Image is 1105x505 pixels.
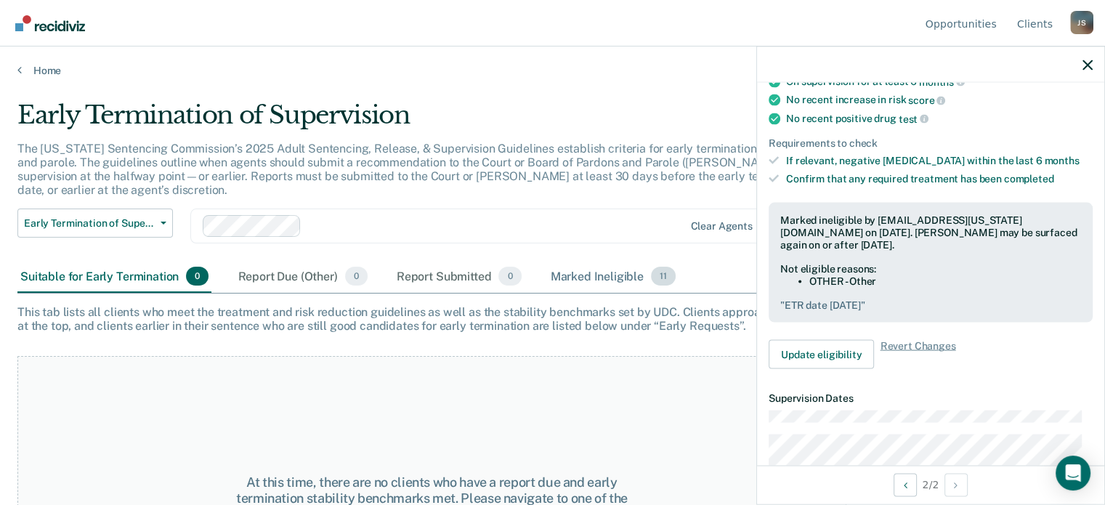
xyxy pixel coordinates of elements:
[1070,11,1093,34] button: Profile dropdown button
[651,267,676,286] span: 11
[548,261,679,293] div: Marked Ineligible
[235,261,370,293] div: Report Due (Other)
[186,267,209,286] span: 0
[17,64,1088,77] a: Home
[17,100,846,142] div: Early Termination of Supervision
[1070,11,1093,34] div: J S
[24,217,155,230] span: Early Termination of Supervision
[769,340,874,369] button: Update eligibility
[1044,155,1079,166] span: months
[769,392,1093,405] dt: Supervision Dates
[1004,173,1054,185] span: completed
[498,267,521,286] span: 0
[690,220,752,233] div: Clear agents
[880,340,955,369] span: Revert Changes
[757,465,1104,504] div: 2 / 2
[786,112,1093,125] div: No recent positive drug
[944,473,968,496] button: Next Opportunity
[17,261,211,293] div: Suitable for Early Termination
[1056,456,1090,490] div: Open Intercom Messenger
[780,214,1081,250] div: Marked ineligible by [EMAIL_ADDRESS][US_STATE][DOMAIN_NAME] on [DATE]. [PERSON_NAME] may be surfa...
[786,155,1093,167] div: If relevant, negative [MEDICAL_DATA] within the last 6
[769,137,1093,149] div: Requirements to check
[15,15,85,31] img: Recidiviz
[17,305,1088,333] div: This tab lists all clients who meet the treatment and risk reduction guidelines as well as the st...
[780,299,1081,311] pre: " ETR date [DATE] "
[36,460,496,473] div: [PERSON_NAME] is now in the Marked Ineligible tab for Early Termination of Supervision
[809,275,1081,287] li: OTHER - Other
[908,94,945,106] span: score
[780,263,1081,275] div: Not eligible reasons:
[394,261,525,293] div: Report Submitted
[894,473,917,496] button: Previous Opportunity
[899,113,928,124] span: test
[345,267,368,286] span: 0
[786,173,1093,185] div: Confirm that any required treatment has been
[786,94,1093,107] div: No recent increase in risk
[17,142,846,198] p: The [US_STATE] Sentencing Commission’s 2025 Adult Sentencing, Release, & Supervision Guidelines e...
